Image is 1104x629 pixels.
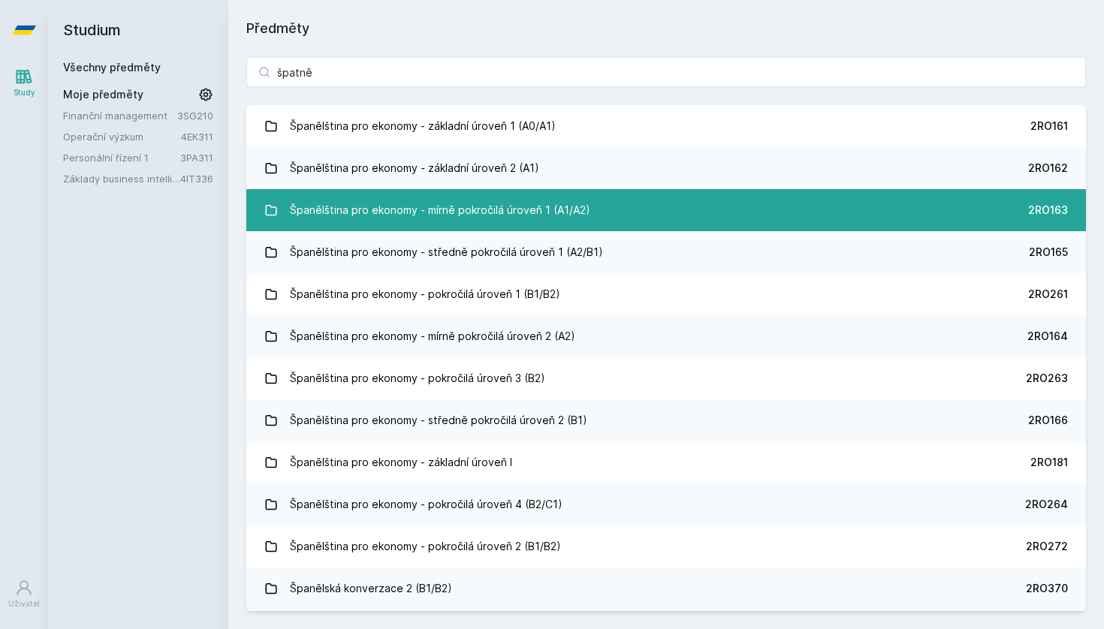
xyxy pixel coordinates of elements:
[246,147,1086,189] a: Španělština pro ekonomy - základní úroveň 2 (A1) 2RO162
[246,525,1086,567] a: Španělština pro ekonomy - pokročilá úroveň 2 (B1/B2) 2RO272
[246,357,1086,399] a: Španělština pro ekonomy - pokročilá úroveň 3 (B2) 2RO263
[246,18,1086,39] h1: Předměty
[290,321,575,351] div: Španělština pro ekonomy - mírně pokročilá úroveň 2 (A2)
[290,195,590,225] div: Španělština pro ekonomy - mírně pokročilá úroveň 1 (A1/A2)
[1028,413,1068,428] div: 2RO166
[14,87,35,98] div: Study
[3,60,45,106] a: Study
[290,279,560,309] div: Španělština pro ekonomy - pokročilá úroveň 1 (B1/B2)
[246,231,1086,273] a: Španělština pro ekonomy - středně pokročilá úroveň 1 (A2/B1) 2RO165
[63,87,143,102] span: Moje předměty
[246,189,1086,231] a: Španělština pro ekonomy - mírně pokročilá úroveň 1 (A1/A2) 2RO163
[246,567,1086,609] a: Španělská konverzace 2 (B1/B2) 2RO370
[246,441,1086,483] a: Španělština pro ekonomy - základní úroveň I 2RO181
[246,399,1086,441] a: Španělština pro ekonomy - středně pokročilá úroveň 2 (B1) 2RO166
[63,150,180,165] a: Personální řízení 1
[290,111,556,141] div: Španělština pro ekonomy - základní úroveň 1 (A0/A1)
[246,315,1086,357] a: Španělština pro ekonomy - mírně pokročilá úroveň 2 (A2) 2RO164
[177,110,213,122] a: 3SG210
[290,237,603,267] div: Španělština pro ekonomy - středně pokročilá úroveň 1 (A2/B1)
[1028,287,1068,302] div: 2RO261
[1027,329,1068,344] div: 2RO164
[290,153,539,183] div: Španělština pro ekonomy - základní úroveň 2 (A1)
[1030,455,1068,470] div: 2RO181
[1026,539,1068,554] div: 2RO272
[1025,497,1068,512] div: 2RO264
[63,61,161,74] a: Všechny předměty
[1026,581,1068,596] div: 2RO370
[63,171,180,186] a: Základy business intelligence
[246,57,1086,87] input: Název nebo ident předmětu…
[63,108,177,123] a: Finanční management
[3,571,45,617] a: Uživatel
[181,131,213,143] a: 4EK311
[1029,245,1068,260] div: 2RO165
[290,405,587,435] div: Španělština pro ekonomy - středně pokročilá úroveň 2 (B1)
[63,129,181,144] a: Operační výzkum
[180,173,213,185] a: 4IT336
[290,363,545,393] div: Španělština pro ekonomy - pokročilá úroveň 3 (B2)
[290,573,452,603] div: Španělská konverzace 2 (B1/B2)
[290,447,512,477] div: Španělština pro ekonomy - základní úroveň I
[1030,119,1068,134] div: 2RO161
[246,483,1086,525] a: Španělština pro ekonomy - pokročilá úroveň 4 (B2/C1) 2RO264
[1028,203,1068,218] div: 2RO163
[246,105,1086,147] a: Španělština pro ekonomy - základní úroveň 1 (A0/A1) 2RO161
[8,598,40,609] div: Uživatel
[290,531,561,561] div: Španělština pro ekonomy - pokročilá úroveň 2 (B1/B2)
[180,152,213,164] a: 3PA311
[290,489,563,519] div: Španělština pro ekonomy - pokročilá úroveň 4 (B2/C1)
[1028,161,1068,176] div: 2RO162
[246,273,1086,315] a: Španělština pro ekonomy - pokročilá úroveň 1 (B1/B2) 2RO261
[1026,371,1068,386] div: 2RO263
